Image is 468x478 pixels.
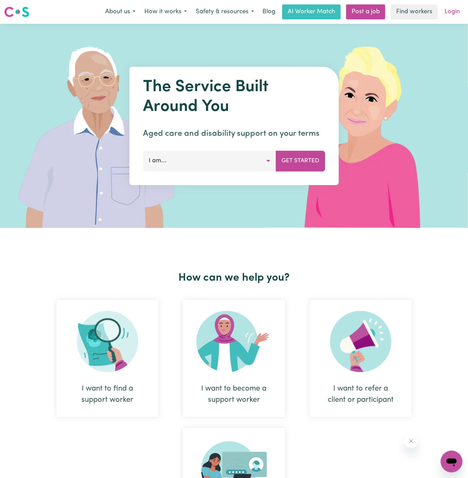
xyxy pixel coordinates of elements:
[391,4,438,19] a: Find workers
[101,5,140,19] button: About us
[346,4,385,19] a: Post a job
[330,311,391,372] img: Refer
[143,128,325,140] p: Aged care and disability support on your terms
[4,6,29,18] img: Careseekers logo
[57,300,159,417] div: I want to find a support worker
[143,151,276,171] button: I am...
[191,5,258,19] button: Safety & resources
[310,300,412,417] div: I want to refer a client or participant
[44,271,424,284] h2: How can we help you?
[77,311,138,372] img: Search
[4,4,29,20] a: Careseekers logo
[440,4,464,19] a: Login
[404,434,418,448] iframe: Close message
[183,300,285,417] div: I want to become a support worker
[140,5,191,19] button: How it works
[282,4,341,19] a: AI Worker Match
[4,5,41,10] span: Need any help?
[143,78,325,117] h1: The Service Built Around You
[258,4,279,19] a: Blog
[326,383,396,406] div: I want to refer a client or participant
[276,151,325,171] button: Get Started
[199,383,269,406] div: I want to become a support worker
[441,451,463,473] iframe: Button to launch messaging window
[196,311,272,372] img: Become Worker
[73,383,142,406] div: I want to find a support worker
